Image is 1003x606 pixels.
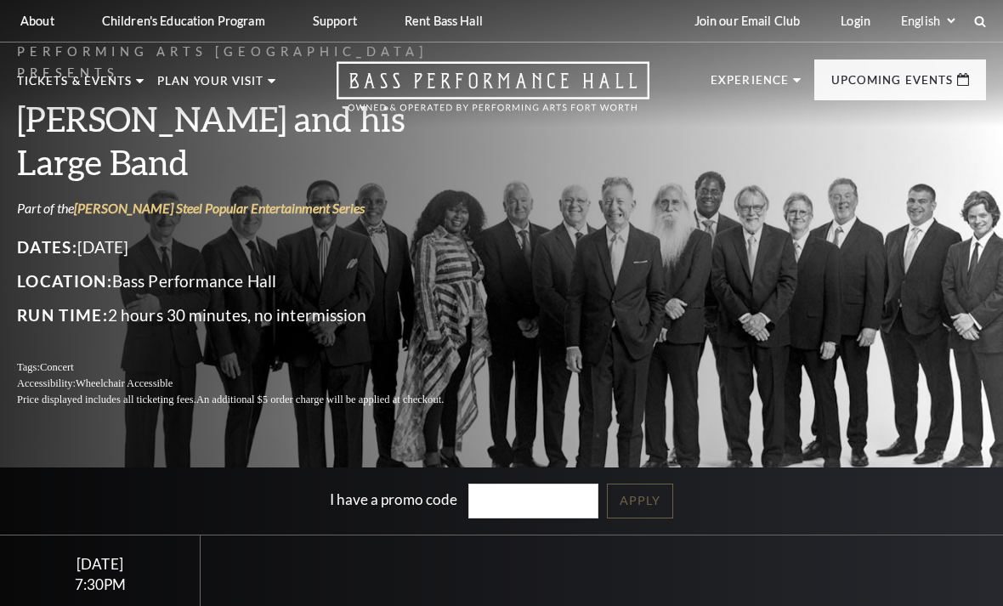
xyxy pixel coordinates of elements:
p: Plan Your Visit [157,76,263,96]
p: Children's Education Program [102,14,265,28]
label: I have a promo code [330,490,457,508]
a: [PERSON_NAME] Steel Popular Entertainment Series [74,200,365,216]
p: Price displayed includes all ticketing fees. [17,392,484,408]
span: An additional $5 order charge will be applied at checkout. [196,394,444,405]
p: Accessibility: [17,376,484,392]
h3: [PERSON_NAME] and his Large Band [17,97,484,184]
p: About [20,14,54,28]
p: Part of the [17,199,484,218]
div: 7:30PM [20,577,180,592]
p: 2 hours 30 minutes, no intermission [17,302,484,329]
p: Upcoming Events [831,75,953,95]
span: Wheelchair Accessible [76,377,173,389]
p: Rent Bass Hall [405,14,483,28]
p: Tags: [17,360,484,376]
p: Tickets & Events [17,76,132,96]
p: Bass Performance Hall [17,268,484,295]
span: Run Time: [17,305,108,325]
span: Location: [17,271,112,291]
span: Concert [40,361,74,373]
div: [DATE] [20,555,180,573]
p: Experience [711,75,789,95]
p: [DATE] [17,234,484,261]
select: Select: [898,13,958,29]
span: Dates: [17,237,77,257]
p: Support [313,14,357,28]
